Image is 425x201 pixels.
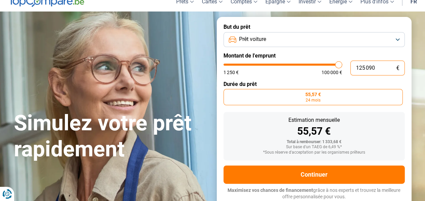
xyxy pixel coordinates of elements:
[223,52,405,59] label: Montant de l'emprunt
[14,110,209,162] h1: Simulez votre prêt rapidement
[229,117,399,123] div: Estimation mensuelle
[223,187,405,200] p: grâce à nos experts et trouvez la meilleure offre personnalisée pour vous.
[229,126,399,136] div: 55,57 €
[306,98,321,102] span: 24 mois
[223,165,405,184] button: Continuer
[229,140,399,144] div: Total à rembourser: 1 333,68 €
[229,145,399,150] div: Sur base d'un TAEG de 6,49 %*
[305,92,321,97] span: 55,57 €
[396,65,399,71] span: €
[223,32,405,47] button: Prêt voiture
[322,70,342,75] span: 100 000 €
[223,81,405,87] label: Durée du prêt
[229,150,399,155] div: *Sous réserve d'acceptation par les organismes prêteurs
[228,187,313,193] span: Maximisez vos chances de financement
[223,70,239,75] span: 1 250 €
[239,36,266,43] span: Prêt voiture
[223,24,405,30] label: But du prêt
